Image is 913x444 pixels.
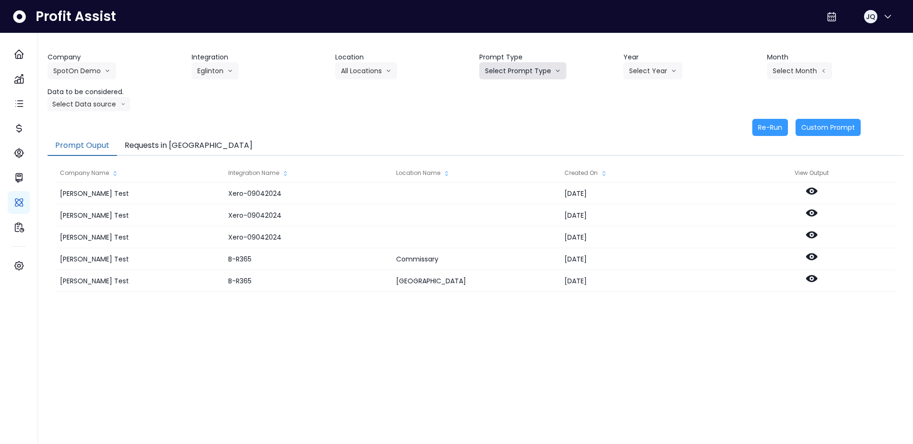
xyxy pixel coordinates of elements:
button: Custom Prompt [796,119,861,136]
div: [PERSON_NAME] Test [55,248,223,270]
button: Eglintonarrow down line [192,62,239,79]
div: Location Name [391,164,559,183]
div: B-R365 [223,248,391,270]
button: SpotOn Demoarrow down line [48,62,116,79]
div: Xero-09042024 [223,204,391,226]
div: Company Name [55,164,223,183]
div: Integration Name [223,164,391,183]
button: Select Data sourcearrow down line [48,97,130,111]
span: Profit Assist [36,8,116,25]
div: [DATE] [560,204,728,226]
div: B-R365 [223,270,391,292]
div: Created On [560,164,728,183]
svg: arrow down line [555,66,561,76]
svg: arrow down line [121,99,126,109]
header: Data to be considered. [48,87,184,97]
svg: arrow down line [386,66,391,76]
svg: sort [111,170,119,177]
div: [DATE] [560,226,728,248]
button: Re-Run [752,119,788,136]
div: [GEOGRAPHIC_DATA] [391,270,559,292]
span: JQ [866,12,875,21]
header: Location [335,52,472,62]
div: [DATE] [560,183,728,204]
svg: sort [282,170,289,177]
header: Prompt Type [479,52,616,62]
svg: arrow down line [671,66,677,76]
div: [PERSON_NAME] Test [55,183,223,204]
header: Company [48,52,184,62]
header: Year [623,52,760,62]
div: Xero-09042024 [223,183,391,204]
div: [DATE] [560,248,728,270]
div: [PERSON_NAME] Test [55,204,223,226]
div: Xero-09042024 [223,226,391,248]
div: [PERSON_NAME] Test [55,226,223,248]
div: [DATE] [560,270,728,292]
svg: arrow left line [821,66,826,76]
div: View Output [728,164,896,183]
svg: arrow down line [105,66,110,76]
svg: sort [600,170,608,177]
button: Select Prompt Typearrow down line [479,62,566,79]
svg: arrow down line [227,66,233,76]
button: Select Montharrow left line [767,62,832,79]
button: Select Yeararrow down line [623,62,682,79]
header: Integration [192,52,328,62]
header: Month [767,52,903,62]
div: [PERSON_NAME] Test [55,270,223,292]
button: Prompt Ouput [48,136,117,156]
div: Commissary [391,248,559,270]
button: All Locationsarrow down line [335,62,397,79]
button: Requests in [GEOGRAPHIC_DATA] [117,136,260,156]
svg: sort [443,170,450,177]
